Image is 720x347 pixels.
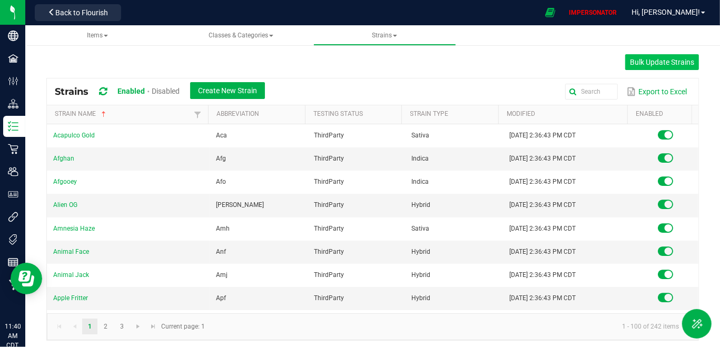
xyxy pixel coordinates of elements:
[509,225,576,232] span: [DATE] 2:36:43 PM CDT
[8,53,18,64] inline-svg: Facilities
[509,248,576,255] span: [DATE] 2:36:43 PM CDT
[8,189,18,200] inline-svg: User Roles
[216,294,226,302] span: Apf
[313,110,398,118] a: Testing StatusSortable
[216,225,230,232] span: Amh
[538,2,562,23] span: Open Ecommerce Menu
[8,257,18,267] inline-svg: Reports
[682,309,712,339] button: Toggle Menu
[100,110,108,118] span: Sortable
[53,271,89,279] a: Animal Jack
[191,108,204,121] a: Filter
[198,86,257,95] span: Create New Strain
[8,234,18,245] inline-svg: Tags
[152,87,180,95] span: Disabled
[87,32,108,39] span: Items
[509,201,576,209] span: [DATE] 2:36:43 PM CDT
[216,178,226,185] span: Afo
[314,201,344,209] span: ThirdParty
[8,280,18,290] inline-svg: Manufacturing
[509,178,576,185] span: [DATE] 2:36:43 PM CDT
[509,294,576,302] span: [DATE] 2:36:43 PM CDT
[47,313,698,340] kendo-pager: Current page: 1
[53,155,74,162] a: Afghan
[509,132,576,139] span: [DATE] 2:36:43 PM CDT
[8,166,18,177] inline-svg: Users
[8,144,18,154] inline-svg: Retail
[216,132,227,139] span: Aca
[372,32,397,39] span: Strains
[314,178,344,185] span: ThirdParty
[55,110,191,118] a: Strain nameSortable
[53,132,95,139] a: Acapulco Gold
[565,84,618,100] input: Search
[314,271,344,279] span: ThirdParty
[507,110,623,118] a: ModifiedSortable
[149,322,157,331] span: Go to the last page
[636,110,688,118] a: EnabledSortable
[190,82,265,99] button: Create New Strain
[53,294,88,302] a: Apple Fritter
[411,155,429,162] span: Indica
[314,294,344,302] span: ThirdParty
[11,263,42,294] iframe: Resource center
[82,319,97,334] a: Page 1
[632,8,700,16] span: Hi, [PERSON_NAME]!
[35,4,121,21] button: Back to Flourish
[8,31,18,41] inline-svg: Company
[411,201,430,209] span: Hybrid
[314,225,344,232] span: ThirdParty
[314,248,344,255] span: ThirdParty
[211,318,687,335] kendo-pager-info: 1 - 100 of 242 items
[624,83,689,101] button: Export to Excel
[8,212,18,222] inline-svg: Integrations
[216,248,226,255] span: Anf
[8,98,18,109] inline-svg: Distribution
[509,155,576,162] span: [DATE] 2:36:43 PM CDT
[53,225,95,232] a: Amnesia Haze
[8,121,18,132] inline-svg: Inventory
[209,32,273,39] span: Classes & Categories
[216,155,226,162] span: Afg
[509,271,576,279] span: [DATE] 2:36:43 PM CDT
[410,110,495,118] a: Strain TypeSortable
[630,58,694,66] span: Bulk Update Strains
[565,8,621,17] p: IMPERSONATOR
[55,8,108,17] span: Back to Flourish
[314,155,344,162] span: ThirdParty
[216,271,228,279] span: Amj
[146,319,161,334] a: Go to the last page
[625,54,699,70] button: Bulk Update Strains
[114,319,130,334] a: Page 3
[411,132,429,139] span: Sativa
[53,201,77,209] a: Alien OG
[314,132,344,139] span: ThirdParty
[117,87,145,95] span: Enabled
[98,319,113,334] a: Page 2
[411,225,429,232] span: Sativa
[411,271,430,279] span: Hybrid
[55,82,273,102] div: Strains
[411,178,429,185] span: Indica
[216,201,264,209] span: [PERSON_NAME]
[53,248,89,255] a: Animal Face
[53,178,77,185] a: Afgooey
[216,110,301,118] a: AbbreviationSortable
[411,248,430,255] span: Hybrid
[411,294,430,302] span: Hybrid
[131,319,146,334] a: Go to the next page
[134,322,142,331] span: Go to the next page
[8,76,18,86] inline-svg: Configuration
